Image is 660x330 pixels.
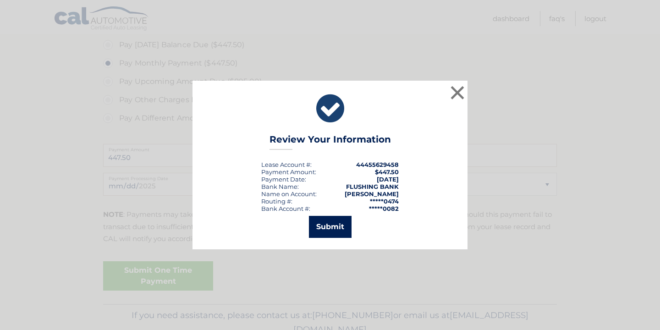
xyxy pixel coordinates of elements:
button: × [448,83,467,102]
span: Payment Date [261,176,305,183]
div: Lease Account #: [261,161,312,168]
span: [DATE] [377,176,399,183]
strong: FLUSHING BANK [346,183,399,190]
strong: 44455629458 [356,161,399,168]
strong: [PERSON_NAME] [345,190,399,198]
span: $447.50 [375,168,399,176]
button: Submit [309,216,352,238]
div: Payment Amount: [261,168,316,176]
div: Bank Name: [261,183,299,190]
div: Bank Account #: [261,205,310,212]
h3: Review Your Information [269,134,391,150]
div: : [261,176,306,183]
div: Routing #: [261,198,292,205]
div: Name on Account: [261,190,317,198]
